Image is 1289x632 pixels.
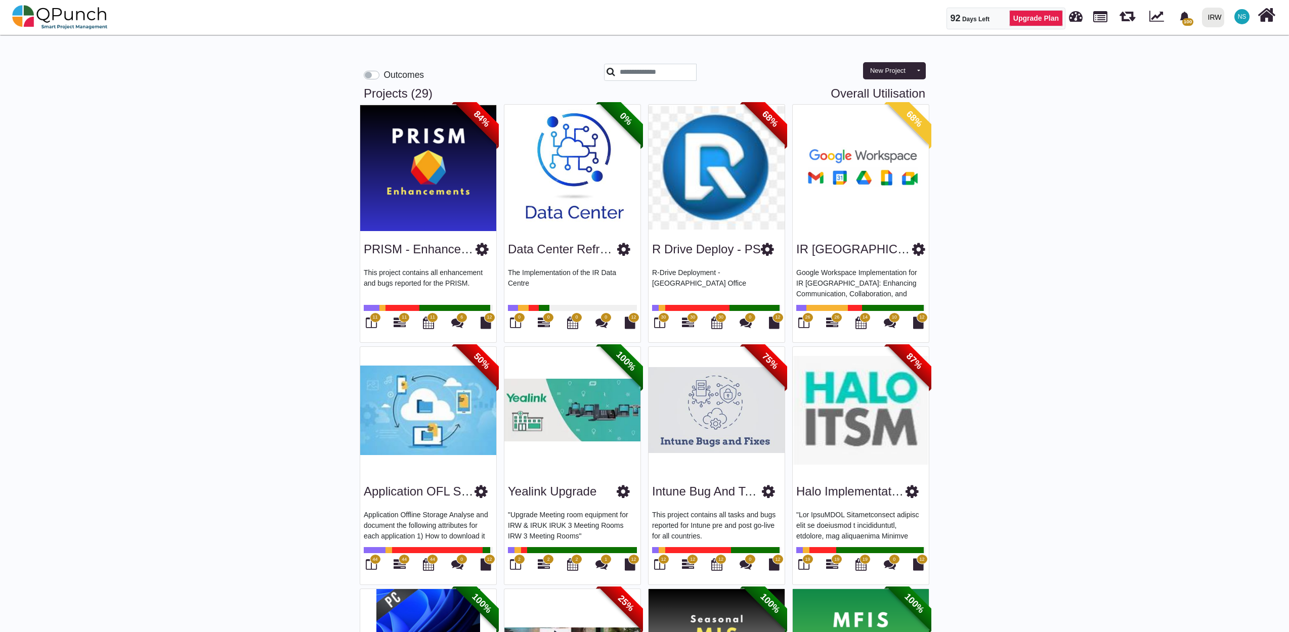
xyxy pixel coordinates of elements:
i: Punch Discussions [884,317,896,329]
span: 19 [834,556,839,563]
span: 19 [805,556,810,563]
h3: Yealink Upgrade [508,484,596,499]
span: Releases [1120,5,1135,22]
span: 2 [575,556,578,563]
p: This project contains all tasks and bugs reported for Intune pre and post go-live for all countries. [652,510,781,540]
span: NS [1238,14,1247,20]
i: Board [510,317,521,329]
a: 44 [394,562,406,570]
a: PRISM - Enhancements [364,242,494,256]
i: Punch Discussions [740,317,752,329]
a: IR [GEOGRAPHIC_DATA] Google WSI [796,242,1007,256]
span: 44 [402,556,407,563]
p: R-Drive Deployment - [GEOGRAPHIC_DATA] Office [652,267,781,298]
i: Gantt [682,317,694,329]
a: NS [1228,1,1256,33]
span: 12 [487,556,492,563]
span: 0 [575,314,578,321]
i: Punch Discussions [451,558,463,570]
span: 30 [690,314,695,321]
i: Gantt [826,558,838,570]
span: 0 [605,314,607,321]
span: 0 [749,314,751,321]
span: 12 [487,314,492,321]
span: 68% [742,91,798,147]
span: 12 [775,314,780,321]
a: Halo Implementation [796,484,908,498]
a: Overall Utilisation [831,86,925,101]
i: Gantt [826,317,838,329]
p: Google Workspace Implementation for IR [GEOGRAPHIC_DATA]: Enhancing Communication, Collaboration,... [796,267,925,298]
p: This project contains all enhancement and bugs reported for the PRISM. [364,267,493,298]
span: 0 [749,556,751,563]
i: Board [798,317,809,329]
span: 1 [605,556,607,563]
span: 12 [775,556,780,563]
i: Punch Discussions [740,558,752,570]
span: 12 [631,314,636,321]
i: Gantt [682,558,694,570]
a: Upgrade Plan [1009,10,1063,26]
span: 75% [742,333,798,389]
i: Calendar [711,317,722,329]
button: New Project [863,62,913,79]
i: Document Library [625,558,635,570]
span: 11 [402,314,407,321]
i: Calendar [423,558,434,570]
span: Projects [1093,7,1107,22]
span: 30 [718,314,723,321]
span: 0 [547,314,550,321]
a: 11 [394,321,406,329]
i: Board [366,558,377,570]
span: Nadeem Sheikh [1234,9,1250,24]
i: Gantt [538,558,550,570]
span: 0 [460,556,463,563]
span: 0 [518,314,521,321]
span: 25% [598,575,654,631]
span: 14 [863,314,868,321]
i: Gantt [394,558,406,570]
span: 50% [454,333,510,389]
a: Application OFL STRG [364,484,487,498]
span: 84% [454,91,510,147]
span: 100 [1182,18,1193,26]
i: Document Library [769,558,780,570]
i: Document Library [481,558,491,570]
div: Dynamic Report [1144,1,1173,34]
i: Document Library [481,317,491,329]
p: "Lor IpsuMDOL Sitametconsect adipisc elit se doeiusmod t incididuntutl, etdolore, mag aliquaenima... [796,510,925,540]
img: qpunch-sp.fa6292f.png [12,2,108,32]
h3: R Drive Deploy - PS [652,242,761,257]
span: 12 [631,556,636,563]
span: 0 [893,556,895,563]
div: Notification [1176,8,1193,26]
span: 12 [919,556,924,563]
i: Calendar [567,317,578,329]
span: 12 [718,556,723,563]
i: Punch Discussions [595,558,608,570]
span: 12 [690,556,695,563]
i: Punch Discussions [595,317,608,329]
h3: Halo Implementation [796,484,906,499]
a: 19 [826,562,838,570]
span: 19 [863,556,868,563]
span: 68% [886,91,942,147]
i: Punch Discussions [884,558,896,570]
div: IRW [1208,9,1222,26]
span: 0% [598,91,654,147]
span: 26 [834,314,839,321]
a: Data Center Refresh [508,242,619,256]
span: 44 [372,556,377,563]
i: Board [798,558,809,570]
span: 11 [430,314,435,321]
span: 92 [951,13,961,23]
h3: Intune Bug and Tasks [652,484,762,499]
p: The Implementation of the IR Data Centre [508,267,637,298]
h3: IR Sudan Google WSI [796,242,912,257]
span: 26 [805,314,810,321]
a: Yealink Upgrade [508,484,596,498]
i: Document Library [769,317,780,329]
span: 2 [547,556,550,563]
span: 87% [886,333,942,389]
i: Document Library [625,317,635,329]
